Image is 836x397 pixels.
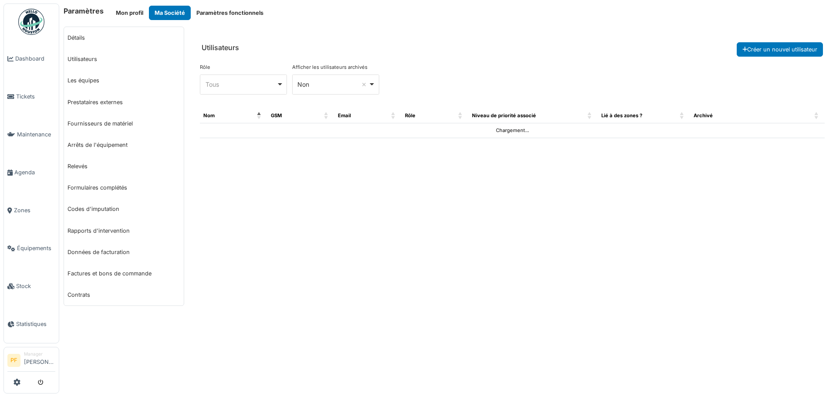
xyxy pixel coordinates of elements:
span: Nom [203,112,215,119]
a: Les équipes [64,70,184,91]
div: Tous [206,80,276,89]
a: Maintenance [4,115,59,153]
a: Formulaires complétés [64,177,184,198]
a: Utilisateurs [64,48,184,70]
span: GSM [271,112,282,119]
span: Lié à des zones ? [601,112,642,119]
span: : Activate to sort [814,109,819,123]
a: Équipements [4,229,59,267]
a: Arrêts de l'équipement [64,134,184,156]
a: Relevés [64,156,184,177]
span: Maintenance [17,130,55,139]
button: Remove item: 'false' [360,80,368,89]
a: Zones [4,191,59,229]
span: Email [338,112,351,119]
button: Mon profil [110,6,149,20]
span: Statistiques [16,320,55,328]
span: Email: Activate to sort [391,109,396,123]
label: Rôle [200,64,210,71]
a: Prestataires externes [64,92,184,113]
div: Non [297,80,368,89]
span: Niveau de priorité associé : Activate to sort [587,109,593,123]
a: PF Manager[PERSON_NAME] [7,351,55,372]
a: Rapports d'intervention [64,220,184,241]
span: Dashboard [15,54,55,63]
span: Équipements [17,244,55,252]
a: Fournisseurs de matériel [64,113,184,134]
span: Rôle: Activate to sort [458,109,463,123]
span: Lié à des zones ?: Activate to sort [680,109,685,123]
a: Factures et bons de commande [64,263,184,284]
a: Agenda [4,153,59,191]
img: Badge_color-CXgf-gQk.svg [18,9,44,35]
a: Codes d'imputation [64,198,184,220]
button: Créer un nouvel utilisateur [737,42,823,57]
span: GSM: Activate to sort [324,109,329,123]
span: Agenda [14,168,55,176]
a: Détails [64,27,184,48]
span: Archivé [694,112,713,119]
h6: Paramètres [64,7,104,15]
label: Afficher les utilisateurs archivés [292,64,367,71]
button: Ma Société [149,6,191,20]
li: PF [7,354,20,367]
td: Chargement... [200,123,825,138]
a: Dashboard [4,40,59,78]
button: Paramètres fonctionnels [191,6,269,20]
a: Contrats [64,284,184,305]
span: Zones [14,206,55,214]
span: Stock [16,282,55,290]
span: Tickets [16,92,55,101]
span: Niveau de priorité associé [472,112,536,119]
span: Rôle [405,112,415,119]
h6: Utilisateurs [202,44,239,52]
span: Nom: Activate to invert sorting [257,109,262,123]
li: [PERSON_NAME] [24,351,55,370]
a: Statistiques [4,305,59,343]
a: Données de facturation [64,241,184,263]
a: Stock [4,267,59,305]
a: Tickets [4,78,59,115]
div: Manager [24,351,55,357]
